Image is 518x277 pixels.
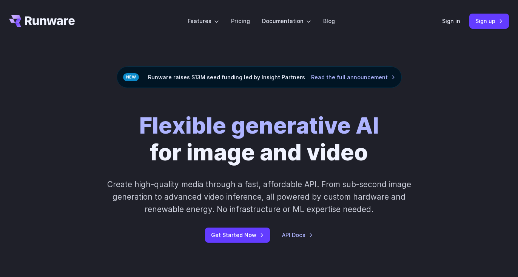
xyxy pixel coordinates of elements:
[99,178,419,216] p: Create high-quality media through a fast, affordable API. From sub-second image generation to adv...
[139,112,379,139] strong: Flexible generative AI
[323,17,335,25] a: Blog
[311,73,395,82] a: Read the full announcement
[442,17,460,25] a: Sign in
[469,14,509,28] a: Sign up
[231,17,250,25] a: Pricing
[117,66,402,88] div: Runware raises $13M seed funding led by Insight Partners
[282,231,313,239] a: API Docs
[188,17,219,25] label: Features
[262,17,311,25] label: Documentation
[205,228,270,242] a: Get Started Now
[9,15,75,27] a: Go to /
[139,112,379,166] h1: for image and video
